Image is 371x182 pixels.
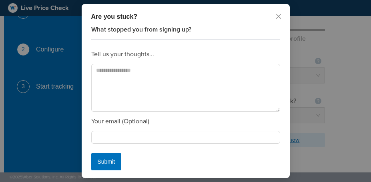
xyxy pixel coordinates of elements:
[91,12,280,22] div: Are you stuck?
[91,49,280,59] div: Tell us your thoughts...
[91,117,280,126] div: Your email (Optional)
[274,11,283,20] button: Close
[275,13,282,20] span: close
[91,153,122,170] button: Submit
[98,157,115,166] span: Submit
[91,25,280,40] div: What stopped you from signing up?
